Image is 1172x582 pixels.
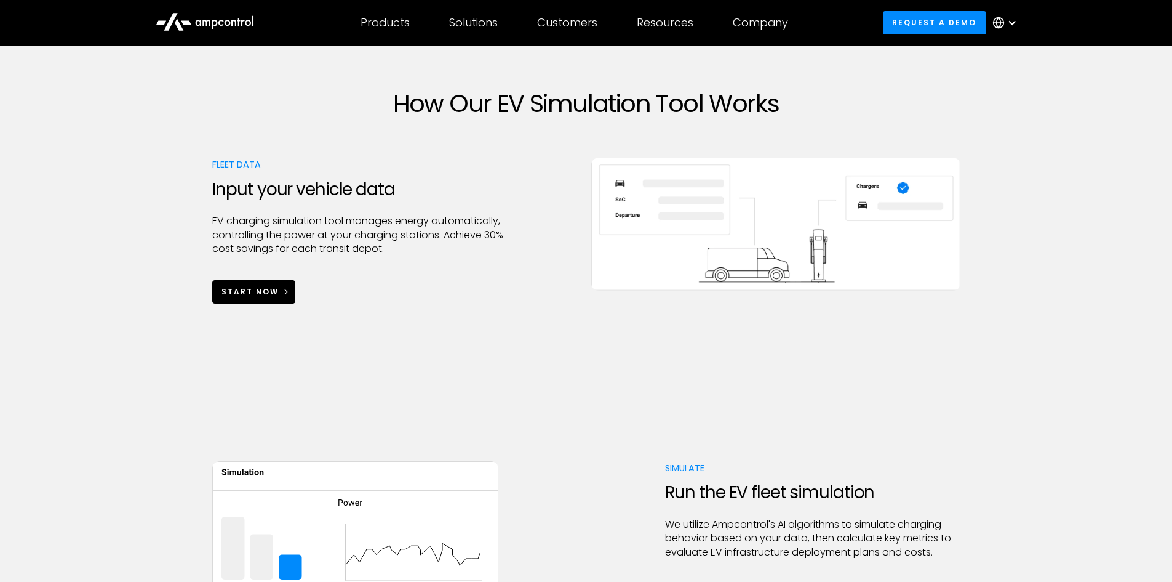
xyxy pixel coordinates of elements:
[665,482,960,503] h3: Run the EV fleet simulation
[883,11,986,34] a: Request a demo
[537,16,597,30] div: Customers
[212,280,296,303] a: Start Now
[591,158,960,291] img: Ampcontrol EV charging simulation tool manages energy
[449,16,498,30] div: Solutions
[733,16,788,30] div: Company
[361,16,410,30] div: Products
[212,214,508,256] p: EV charging simulation tool manages energy automatically, controlling the power at your charging ...
[665,461,960,475] div: Simulate
[221,286,279,297] div: Start Now
[212,89,960,118] h2: How Our EV Simulation Tool Works
[637,16,693,30] div: Resources
[212,158,508,171] div: Fleet Data
[665,518,960,559] p: We utilize Ampcontrol's AI algorithms to simulate charging behavior based on your data, then calc...
[212,179,508,200] h3: Input your vehicle data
